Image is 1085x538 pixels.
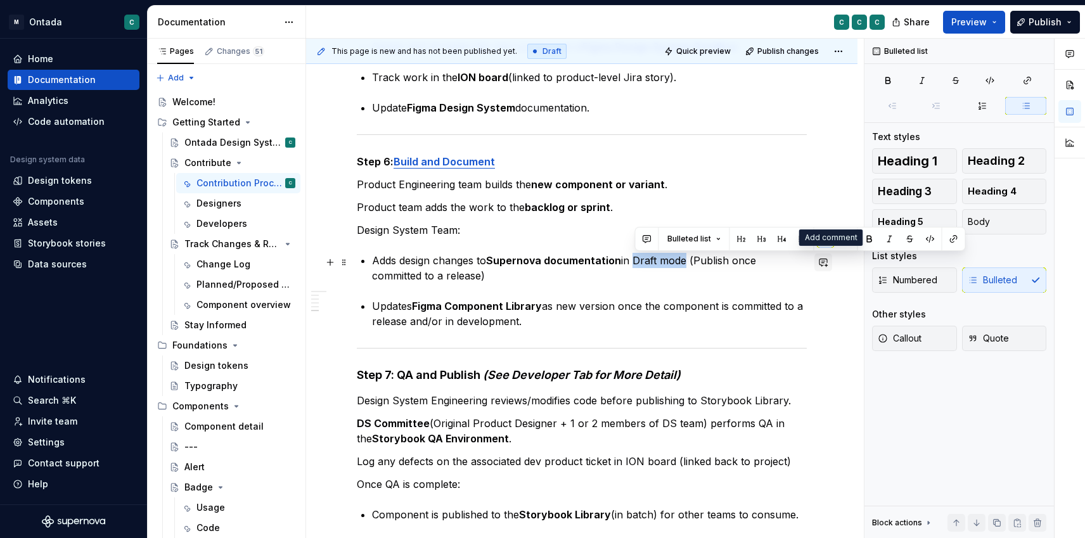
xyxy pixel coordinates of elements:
[172,400,229,413] div: Components
[968,332,1009,345] span: Quote
[196,522,220,534] div: Code
[184,359,248,372] div: Design tokens
[8,390,139,411] button: Search ⌘K
[8,112,139,132] a: Code automation
[878,332,921,345] span: Callout
[184,157,231,169] div: Contribute
[176,497,300,518] a: Usage
[9,15,24,30] div: M
[799,229,863,246] div: Add comment
[164,153,300,173] a: Contribute
[372,70,807,85] p: Track work in the (linked to product-level Jira story).
[176,254,300,274] a: Change Log
[962,209,1047,234] button: Body
[217,46,264,56] div: Changes
[742,42,825,60] button: Publish changes
[8,474,139,494] button: Help
[164,457,300,477] a: Alert
[660,42,736,60] button: Quick preview
[196,501,225,514] div: Usage
[357,393,807,408] p: Design System Engineering reviews/modifies code before publishing to Storybook Library.
[8,212,139,233] a: Assets
[857,17,862,27] div: C
[357,200,807,215] p: Product team adds the work to the .
[525,201,610,214] strong: backlog or sprint
[357,177,807,192] p: Product Engineering team builds the .
[289,136,292,149] div: C
[176,173,300,193] a: Contribution ProcessC
[152,92,300,112] a: Welcome!
[676,46,731,56] span: Quick preview
[164,234,300,254] a: Track Changes & Requests
[196,217,247,230] div: Developers
[331,46,517,56] span: This page is new and has not been published yet.
[28,373,86,386] div: Notifications
[176,274,300,295] a: Planned/Proposed Changes
[8,191,139,212] a: Components
[8,411,139,432] a: Invite team
[962,179,1047,204] button: Heading 4
[196,177,283,189] div: Contribution Process
[28,478,48,490] div: Help
[184,481,213,494] div: Badge
[757,46,819,56] span: Publish changes
[129,17,134,27] div: C
[28,195,84,208] div: Components
[157,46,194,56] div: Pages
[164,437,300,457] a: ---
[8,432,139,452] a: Settings
[184,319,247,331] div: Stay Informed
[968,215,990,228] span: Body
[878,185,932,198] span: Heading 3
[372,298,807,329] p: Updates as new version once the component is committed to a release and/or in development.
[3,8,144,35] button: MOntadaC
[172,339,228,352] div: Foundations
[372,507,807,522] p: Component is published to the (in batch) for other teams to consume.
[28,115,105,128] div: Code automation
[1029,16,1062,29] span: Publish
[10,155,85,165] div: Design system data
[152,396,300,416] div: Components
[196,298,291,311] div: Component overview
[176,214,300,234] a: Developers
[872,179,957,204] button: Heading 3
[407,101,515,114] strong: Figma Design System
[172,116,240,129] div: Getting Started
[872,250,917,262] div: List styles
[519,508,611,521] strong: Storybook Library
[28,237,106,250] div: Storybook stories
[904,16,930,29] span: Share
[152,69,200,87] button: Add
[28,216,58,229] div: Assets
[8,233,139,253] a: Storybook stories
[885,11,938,34] button: Share
[357,417,430,430] strong: DS Committee
[1010,11,1080,34] button: Publish
[164,132,300,153] a: Ontada Design System OverviewC
[872,514,934,532] div: Block actions
[184,238,280,250] div: Track Changes & Requests
[872,308,926,321] div: Other styles
[28,53,53,65] div: Home
[28,258,87,271] div: Data sources
[8,49,139,69] a: Home
[357,368,480,381] strong: Step 7: QA and Publish
[372,100,807,115] p: Update documentation.
[164,477,300,497] a: Badge
[29,16,62,29] div: Ontada
[878,274,937,286] span: Numbered
[872,267,957,293] button: Numbered
[28,415,77,428] div: Invite team
[42,515,105,528] a: Supernova Logo
[196,197,241,210] div: Designers
[357,416,807,446] p: (Original Product Designer + 1 or 2 members of DS team) performs QA in the .
[962,326,1047,351] button: Quote
[164,376,300,396] a: Typography
[357,477,807,492] p: Once QA is complete:
[184,461,205,473] div: Alert
[184,420,264,433] div: Component detail
[875,17,880,27] div: C
[196,278,293,291] div: Planned/Proposed Changes
[872,148,957,174] button: Heading 1
[184,380,238,392] div: Typography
